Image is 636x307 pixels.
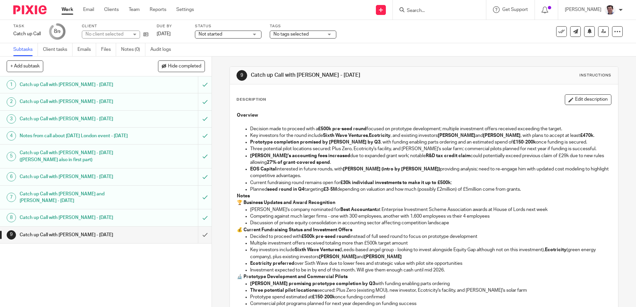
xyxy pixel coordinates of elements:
[7,131,16,141] div: 4
[250,153,350,158] strong: [PERSON_NAME]'s accounting fees increased
[267,187,304,192] strong: seed round in Q4
[20,189,134,206] h1: Catch up Call with [PERSON_NAME] and [PERSON_NAME] - [DATE]
[43,43,73,56] a: Client tasks
[13,5,47,14] img: Pixie
[267,160,330,165] strong: 27% of grant-covered spend
[150,43,176,56] a: Audit logs
[250,167,276,171] strong: EOS Capital
[502,7,528,12] span: Get Support
[20,230,134,240] h1: Catch up Call with [PERSON_NAME] - [DATE]
[250,240,611,247] p: Multiple investment offers received totaling more than £500k target amount
[319,255,357,259] strong: [PERSON_NAME]
[312,295,335,299] strong: £150-200k
[250,206,611,213] p: [PERSON_NAME]'s company nominated for at Enterprise Investment Scheme Association awards at House...
[369,133,391,138] strong: Ecotricity
[158,60,205,72] button: Hide completed
[54,28,61,35] div: 8
[7,114,16,124] div: 3
[250,280,611,287] p: with funding enabling parts ordering
[82,24,148,29] label: Client
[406,8,466,14] input: Search
[7,97,16,107] div: 2
[7,193,16,202] div: 7
[176,6,194,13] a: Settings
[250,166,611,179] p: interested in future rounds, with providing analysis; need to re-engage him with updated cost mod...
[237,274,348,279] strong: 🔬 Prototype Development and Commercial Pilots
[199,32,222,37] span: Not started
[121,43,145,56] a: Notes (0)
[7,60,43,72] button: + Add subtask
[20,172,134,182] h1: Catch up Call with [PERSON_NAME] - [DATE]
[273,32,309,37] span: No tags selected
[150,6,166,13] a: Reports
[85,31,129,38] div: No client selected
[20,213,134,223] h1: Catch up Call with [PERSON_NAME] - [DATE]
[250,294,611,300] p: Prototype spend estimated at once funding confirmed
[250,140,381,145] strong: Prototype completion promised by [PERSON_NAME] by Q3
[545,248,566,252] strong: Ecotricity
[565,6,601,13] p: [PERSON_NAME]
[7,213,16,222] div: 8
[250,300,611,307] p: Commercial pilot programs planned for next year depending on funding success
[237,97,266,102] p: Description
[57,30,61,34] small: /9
[13,24,41,29] label: Task
[426,153,470,158] strong: R&D tax credit claim
[250,233,611,240] p: Decided to proceed with instead of full seed round to focus on prototype development
[250,288,317,293] strong: Three potential pilot locations
[250,213,611,220] p: Competing against much larger firms - one with 300 employees, another with 1,600 employees vs the...
[295,248,340,252] strong: Sixth Wave Ventures
[237,194,250,198] strong: Notes
[270,24,336,29] label: Tags
[7,80,16,89] div: 1
[343,167,440,171] strong: [PERSON_NAME] (intro by [PERSON_NAME])
[78,43,96,56] a: Emails
[565,94,611,105] button: Edit description
[250,247,611,260] p: Key investors include (Leeds-based angel group - looking to invest alongside Equity Gap although ...
[580,133,593,138] strong: £470k
[104,6,119,13] a: Clients
[13,43,38,56] a: Subtasks
[237,228,352,232] strong: 💰 Current Fundraising Status and Investment Offers
[250,139,611,146] p: , with funding enabling parts ordering and an estimated spend of once funding is secured.
[323,187,337,192] strong: £3-5M
[250,261,294,266] strong: Ecotricity preferred
[62,6,73,13] a: Work
[237,200,335,205] strong: 🏆 Business Updates and Award Recognition
[250,153,611,166] p: due to expanded grant work; notable could potentially exceed previous claim of £29k due to new ru...
[340,207,377,212] strong: Best Accountant
[83,6,94,13] a: Email
[579,73,611,78] div: Instructions
[13,31,41,37] div: Catch up Call
[250,287,611,294] p: secured: Plus Zero (existing MOU), new investor, Ecotricity's facility, and [PERSON_NAME]'s solar...
[101,43,116,56] a: Files
[438,133,475,138] strong: [PERSON_NAME]
[20,80,134,90] h1: Catch up Call with [PERSON_NAME] - [DATE]
[157,32,171,36] span: [DATE]
[250,186,611,193] p: Planned targeting depending on valuation and how much (possibly £2million) of £5million come from...
[340,180,451,185] strong: £30k individual investments to make it up to £500k
[513,140,536,145] strong: £150-200k
[250,267,611,273] p: Investment expected to be in by end of this month. Will give them enough cash until mid 2026.
[195,24,261,29] label: Status
[20,148,134,165] h1: Catch up Call with [PERSON_NAME] - [DATE] ([PERSON_NAME] also in first part)
[7,152,16,161] div: 5
[605,5,615,15] img: Facebook%20Profile%20picture%20(2).jpg
[318,127,367,131] strong: £500k pre-seed round
[323,133,368,138] strong: Sixth Wave Ventures
[250,281,375,286] strong: [PERSON_NAME] promising prototype completion by Q3
[483,133,521,138] strong: [PERSON_NAME]
[237,70,247,81] div: 9
[157,24,187,29] label: Due by
[251,72,438,79] h1: Catch up Call with [PERSON_NAME] - [DATE]
[250,132,611,139] p: Key investors for the round include , , and existing investors and , with plans to accept at least .
[250,146,611,152] p: Three potential pilot locations secured: Plus Zero, Ecotricity's facility, and [PERSON_NAME]'s so...
[237,113,258,118] strong: Overview
[7,230,16,240] div: 9
[168,64,201,69] span: Hide completed
[20,131,134,141] h1: Notes from call about [DATE] London event - [DATE]
[301,234,350,239] strong: £500k pre-seed round
[250,179,611,186] p: Current fundraising round remains open for ;
[20,97,134,107] h1: Catch up Call with [PERSON_NAME] - [DATE]
[364,255,402,259] strong: [PERSON_NAME]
